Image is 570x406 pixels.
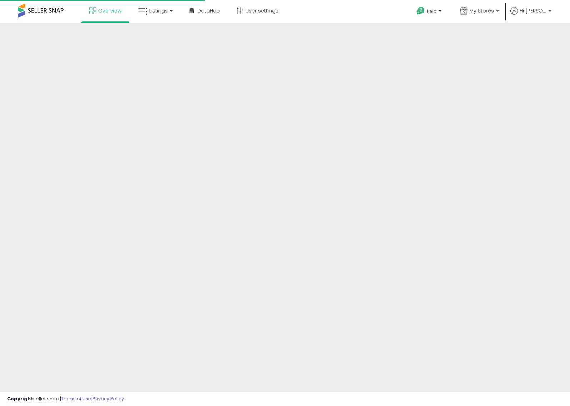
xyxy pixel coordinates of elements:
span: Hi [PERSON_NAME] [520,7,546,14]
span: DataHub [197,7,220,14]
span: Overview [98,7,121,14]
span: My Stores [469,7,494,14]
a: Help [411,1,449,23]
span: Help [427,8,437,14]
a: Hi [PERSON_NAME] [510,7,551,23]
i: Get Help [416,6,425,15]
span: Listings [149,7,168,14]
